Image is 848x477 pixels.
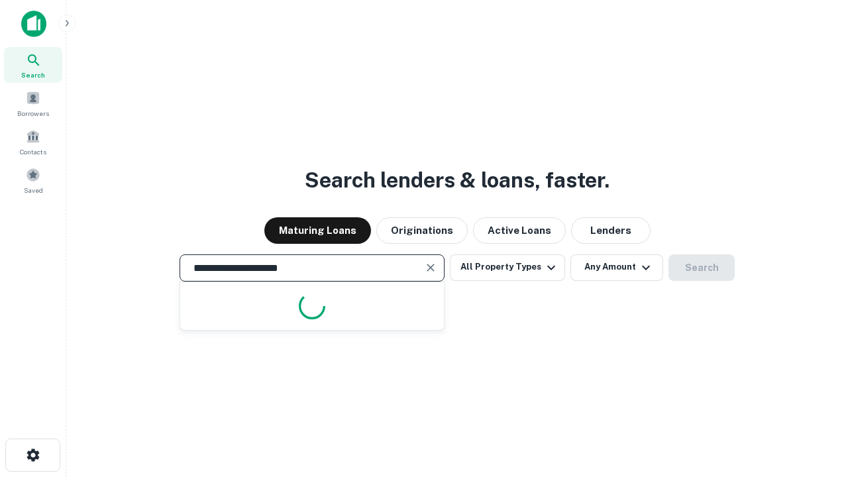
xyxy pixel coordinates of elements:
[4,85,62,121] a: Borrowers
[17,108,49,119] span: Borrowers
[782,371,848,435] iframe: Chat Widget
[21,70,45,80] span: Search
[4,162,62,198] a: Saved
[450,254,565,281] button: All Property Types
[20,146,46,157] span: Contacts
[376,217,468,244] button: Originations
[264,217,371,244] button: Maturing Loans
[570,254,663,281] button: Any Amount
[305,164,609,196] h3: Search lenders & loans, faster.
[4,47,62,83] a: Search
[421,258,440,277] button: Clear
[4,124,62,160] a: Contacts
[21,11,46,37] img: capitalize-icon.png
[571,217,651,244] button: Lenders
[473,217,566,244] button: Active Loans
[24,185,43,195] span: Saved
